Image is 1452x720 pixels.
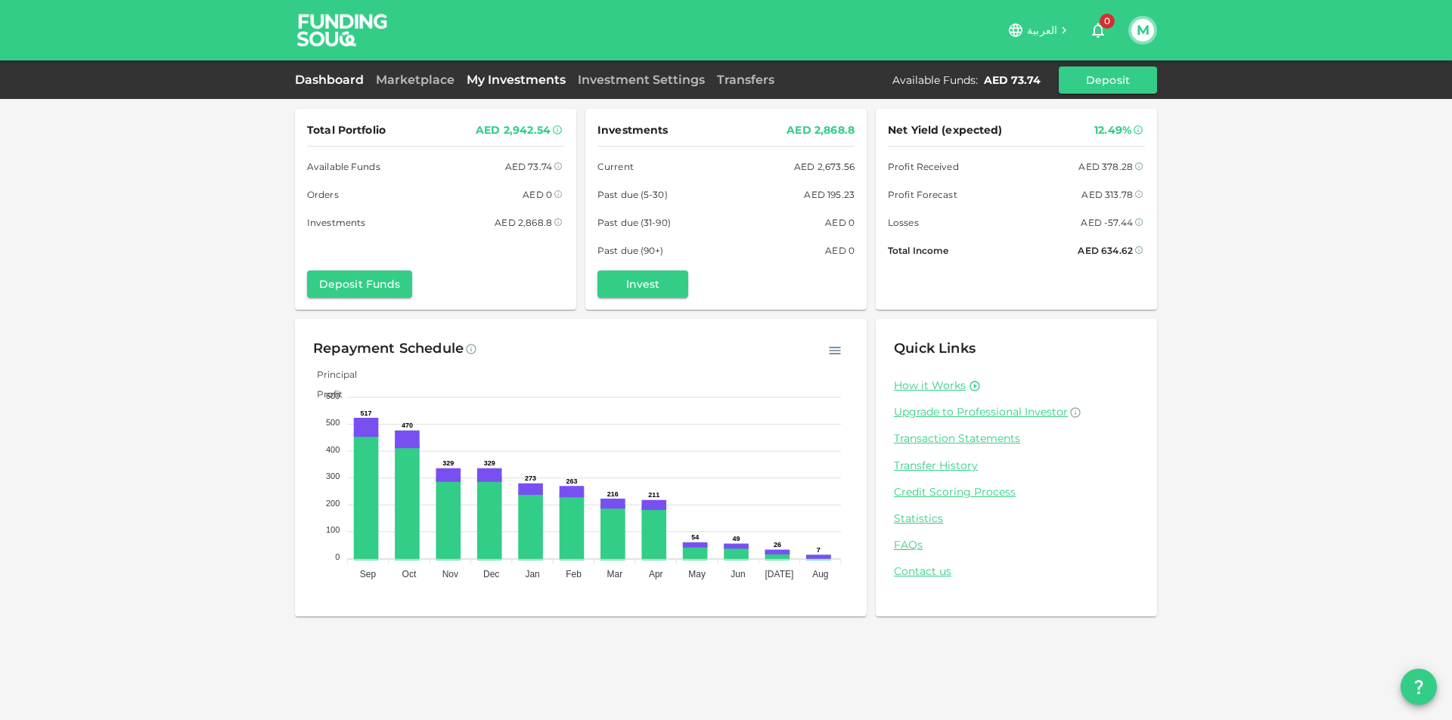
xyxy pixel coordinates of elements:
span: Profit Forecast [888,187,957,202]
tspan: 600 [326,391,340,400]
span: Investments [307,215,365,230]
button: M [1131,19,1154,42]
span: Available Funds [307,159,380,175]
div: AED 2,673.56 [794,159,855,175]
span: Past due (31-90) [597,215,671,230]
div: AED 313.78 [1081,187,1133,202]
tspan: 500 [326,418,340,427]
div: AED 2,942.54 [476,121,551,140]
div: AED 2,868.8 [495,215,552,230]
tspan: Aug [812,569,828,579]
div: Repayment Schedule [313,337,464,361]
span: Orders [307,187,339,202]
div: AED -57.44 [1081,215,1133,230]
span: Total Income [888,243,948,258]
a: Transfers [711,73,780,87]
span: Past due (90+) [597,243,664,258]
div: AED 73.74 [505,159,552,175]
tspan: Apr [649,569,663,579]
tspan: Nov [442,569,458,579]
button: Deposit [1059,66,1157,94]
span: Principal [306,369,357,380]
span: Quick Links [894,340,976,357]
button: Invest [597,270,688,298]
span: Total Portfolio [307,121,386,140]
span: Net Yield (expected) [888,121,1003,140]
tspan: Jun [731,569,745,579]
a: My Investments [461,73,572,87]
span: العربية [1027,23,1057,37]
tspan: Sep [360,569,377,579]
button: 0 [1083,15,1113,45]
span: Upgrade to Professional Investor [894,405,1068,419]
div: AED 0 [825,215,855,230]
tspan: [DATE] [765,569,794,579]
tspan: Mar [607,569,623,579]
button: question [1401,669,1437,705]
a: FAQs [894,538,1139,552]
div: AED 195.23 [804,187,855,202]
tspan: Dec [483,569,499,579]
a: Investment Settings [572,73,711,87]
span: Investments [597,121,668,140]
a: Marketplace [370,73,461,87]
tspan: 300 [326,471,340,481]
tspan: 400 [326,445,340,454]
a: Upgrade to Professional Investor [894,405,1139,419]
a: Contact us [894,564,1139,579]
span: Losses [888,215,919,230]
div: AED 73.74 [984,73,1041,88]
span: Profit Received [888,159,959,175]
a: Dashboard [295,73,370,87]
span: 0 [1100,14,1115,29]
a: Credit Scoring Process [894,485,1139,499]
tspan: 0 [335,552,340,561]
tspan: Jan [525,569,539,579]
a: Transaction Statements [894,431,1139,446]
div: AED 0 [523,187,552,202]
tspan: May [688,569,706,579]
div: AED 2,868.8 [786,121,855,140]
span: Profit [306,388,343,400]
a: Transfer History [894,459,1139,473]
tspan: Oct [402,569,417,579]
span: Current [597,159,634,175]
tspan: 100 [326,525,340,534]
button: Deposit Funds [307,270,412,298]
div: AED 378.28 [1078,159,1133,175]
a: How it Works [894,379,966,393]
div: 12.49% [1094,121,1131,140]
tspan: Feb [566,569,582,579]
div: Available Funds : [892,73,978,88]
tspan: 200 [326,499,340,508]
span: Past due (5-30) [597,187,668,202]
div: AED 634.62 [1078,243,1133,258]
div: AED 0 [825,243,855,258]
a: Statistics [894,511,1139,526]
